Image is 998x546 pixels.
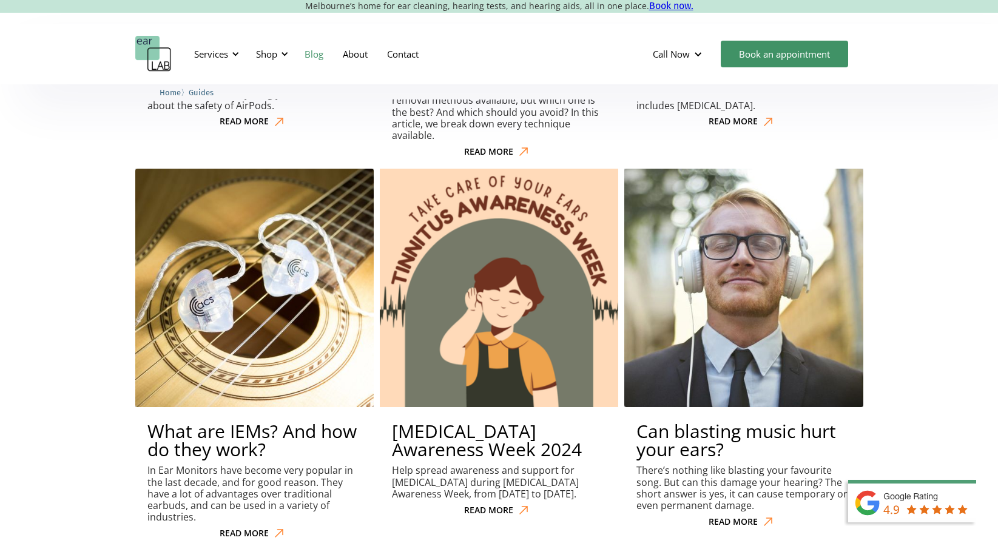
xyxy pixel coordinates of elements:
li: 〉 [160,86,189,99]
div: Services [187,36,243,72]
span: Guides [189,88,214,97]
a: Home [160,86,181,98]
div: Shop [256,48,277,60]
div: READ MORE [709,517,758,527]
a: Book an appointment [721,41,848,67]
div: Services [194,48,228,60]
p: Help spread awareness and support for [MEDICAL_DATA] during [MEDICAL_DATA] Awareness Week, from [... [392,465,606,500]
img: What are IEMs? And how do they work? [135,169,374,407]
a: About [333,36,377,72]
a: Contact [377,36,428,72]
div: Call Now [643,36,715,72]
div: READ MORE [220,528,269,539]
div: Shop [249,36,292,72]
a: home [135,36,172,72]
img: Tinnitus Awareness Week 2024 [368,157,630,419]
p: There are lots of different [MEDICAL_DATA] removal methods available, but which one is the best? ... [392,83,606,141]
h2: Medicare rebates for hearing tests [636,22,851,59]
div: Call Now [653,48,690,60]
a: Tinnitus Awareness Week 2024[MEDICAL_DATA] Awareness Week 2024Help spread awareness and support f... [380,169,618,521]
p: The answer is yes… but also no. It’s a little more complex than a yes or no answer, so let’s brea... [147,65,362,112]
a: Can blasting music hurt your ears?Can blasting music hurt your ears?There’s nothing like blasting... [624,169,863,532]
p: There’s nothing like blasting your favourite song. But can this damage your hearing? The short an... [636,465,851,511]
div: READ MORE [464,147,513,157]
div: READ MORE [709,116,758,127]
h2: Every [MEDICAL_DATA] removal method compared [392,22,606,77]
h2: Are AirPods bad for your ears? [147,22,362,59]
a: What are IEMs? And how do they work?What are IEMs? And how do they work?In Ear Monitors have beco... [135,169,374,544]
p: In Ear Monitors have become very popular in the last decade, and for good reason. They have a lot... [147,465,362,523]
h2: [MEDICAL_DATA] Awareness Week 2024 [392,422,606,459]
p: As of 2023, the government has introduced some much needed modifications to the Medicare Benefits... [636,65,851,112]
img: Can blasting music hurt your ears? [624,169,863,407]
a: Guides [189,86,214,98]
div: READ MORE [220,116,269,127]
h2: Can blasting music hurt your ears? [636,422,851,459]
div: READ MORE [464,505,513,516]
a: Blog [295,36,333,72]
span: Home [160,88,181,97]
h2: What are IEMs? And how do they work? [147,422,362,459]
